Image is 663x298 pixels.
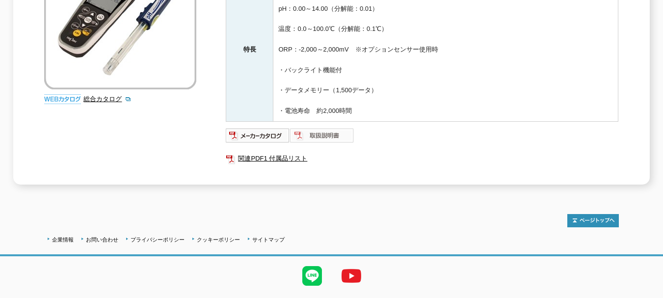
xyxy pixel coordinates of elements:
[131,237,185,243] a: プライバシーポリシー
[226,152,618,165] a: 関連PDF1 付属品リスト
[86,237,118,243] a: お問い合わせ
[83,95,132,103] a: 総合カタログ
[290,128,354,143] img: 取扱説明書
[44,94,81,104] img: webカタログ
[252,237,285,243] a: サイトマップ
[52,237,74,243] a: 企業情報
[290,134,354,141] a: 取扱説明書
[226,128,290,143] img: メーカーカタログ
[292,256,332,296] img: LINE
[567,214,619,227] img: トップページへ
[332,256,371,296] img: YouTube
[226,134,290,141] a: メーカーカタログ
[197,237,240,243] a: クッキーポリシー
